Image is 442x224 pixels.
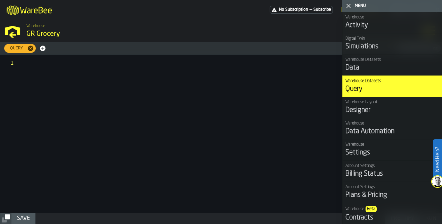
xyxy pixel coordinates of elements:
[27,45,34,52] span: Remove tag
[434,140,441,179] label: Need Help?
[26,24,45,29] span: Warehouse
[6,46,27,51] span: Query...
[341,7,378,13] div: DropdownMenuValue-Sandhya Gopakumar
[279,7,308,12] span: No Subscription
[11,213,35,224] button: button-Save
[270,6,333,14] div: Menu Subscription
[26,29,152,39] div: GR Grocery
[313,7,331,12] span: Subscribe
[310,7,312,12] span: —
[14,214,33,223] div: Save
[0,60,14,67] div: 1
[270,6,333,14] a: link-to-/wh/i/e451d98b-95f6-4604-91ff-c80219f9c36d/pricing/
[338,6,388,14] div: DropdownMenuValue-Sandhya Gopakumar
[0,213,11,224] button: button-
